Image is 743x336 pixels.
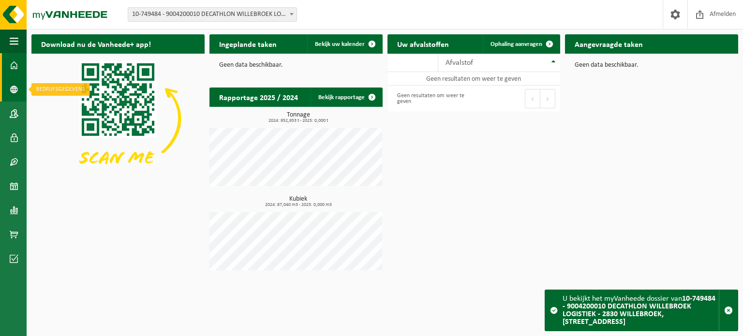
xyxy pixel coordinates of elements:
span: 2024: 952,953 t - 2025: 0,000 t [214,118,383,123]
h2: Uw afvalstoffen [387,34,459,53]
span: 2024: 87,040 m3 - 2025: 0,000 m3 [214,203,383,207]
a: Ophaling aanvragen [483,34,559,54]
a: Bekijk uw kalender [307,34,382,54]
td: Geen resultaten om weer te geven [387,72,561,86]
h2: Ingeplande taken [209,34,286,53]
h3: Tonnage [214,112,383,123]
button: Previous [525,89,540,108]
h2: Aangevraagde taken [565,34,653,53]
p: Geen data beschikbaar. [575,62,728,69]
p: Geen data beschikbaar. [219,62,373,69]
h3: Kubiek [214,196,383,207]
span: Afvalstof [446,59,473,67]
h2: Download nu de Vanheede+ app! [31,34,161,53]
span: Ophaling aanvragen [490,41,542,47]
img: Download de VHEPlus App [31,54,205,183]
span: 10-749484 - 9004200010 DECATHLON WILLEBROEK LOGISTIEK - 2830 WILLEBROEK, SCHOONDONKWEG 10 [128,8,297,21]
span: 10-749484 - 9004200010 DECATHLON WILLEBROEK LOGISTIEK - 2830 WILLEBROEK, SCHOONDONKWEG 10 [128,7,297,22]
div: U bekijkt het myVanheede dossier van [563,290,719,331]
div: Geen resultaten om weer te geven [392,88,469,109]
button: Next [540,89,555,108]
h2: Rapportage 2025 / 2024 [209,88,308,106]
a: Bekijk rapportage [311,88,382,107]
span: Bekijk uw kalender [315,41,365,47]
strong: 10-749484 - 9004200010 DECATHLON WILLEBROEK LOGISTIEK - 2830 WILLEBROEK, [STREET_ADDRESS] [563,295,715,326]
